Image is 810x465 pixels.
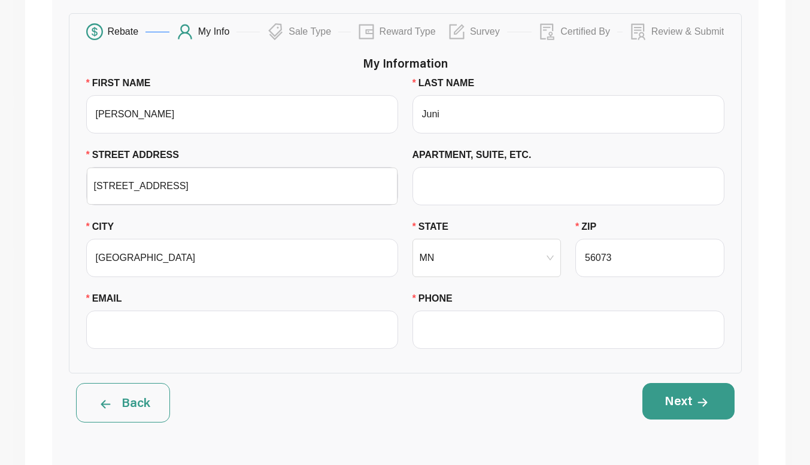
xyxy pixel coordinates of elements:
[86,239,398,277] input: CITY
[412,220,458,234] label: STATE
[76,383,170,423] button: Back
[412,291,462,306] label: PHONE
[560,23,617,40] div: Certified By
[86,291,131,306] label: EMAIL
[358,23,375,40] span: wallet
[86,220,123,234] label: CITY
[412,311,724,349] input: PHONE
[642,383,735,419] button: Next
[412,167,724,205] input: APARTMENT, SUITE, ETC.
[289,23,338,40] div: Sale Type
[86,148,189,162] label: STREET ADDRESS
[470,23,507,40] div: Survey
[86,95,398,133] input: FIRST NAME
[575,239,724,277] input: ZIP
[94,168,390,204] input: STREET ADDRESS
[108,23,146,40] div: Rebate
[412,148,541,162] label: APARTMENT, SUITE, ETC.
[380,23,443,40] div: Reward Type
[651,23,724,40] div: Review & Submit
[412,95,724,133] input: LAST NAME
[86,23,103,40] span: dollar
[198,23,236,40] div: My Info
[420,239,554,276] input: STATE
[86,56,724,70] h5: My Information
[412,76,484,90] label: LAST NAME
[448,23,465,40] span: form
[267,23,284,40] span: tags
[575,220,605,234] label: ZIP
[177,23,193,40] span: user
[630,23,647,40] span: solution
[539,23,556,40] span: audit
[86,76,160,90] label: FIRST NAME
[86,311,398,349] input: EMAIL
[420,249,554,267] span: MN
